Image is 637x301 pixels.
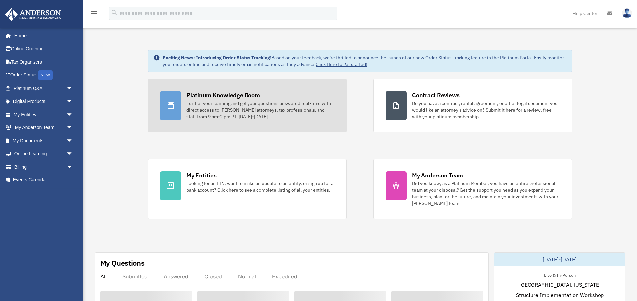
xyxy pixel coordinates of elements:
[163,55,271,61] strong: Exciting News: Introducing Order Status Tracking!
[622,8,632,18] img: User Pic
[412,180,560,207] div: Did you know, as a Platinum Member, you have an entire professional team at your disposal? Get th...
[163,54,567,68] div: Based on your feedback, we're thrilled to announce the launch of our new Order Status Tracking fe...
[3,8,63,21] img: Anderson Advisors Platinum Portal
[100,258,145,268] div: My Questions
[238,273,256,280] div: Normal
[516,291,604,299] span: Structure Implementation Workshop
[100,273,106,280] div: All
[5,160,83,174] a: Billingarrow_drop_down
[272,273,297,280] div: Expedited
[5,55,83,69] a: Tax Organizers
[5,69,83,82] a: Order StatusNEW
[66,95,80,109] span: arrow_drop_down
[148,159,347,219] a: My Entities Looking for an EIN, want to make an update to an entity, or sign up for a bank accoun...
[494,253,625,266] div: [DATE]-[DATE]
[90,12,98,17] a: menu
[186,100,334,120] div: Further your learning and get your questions answered real-time with direct access to [PERSON_NAM...
[373,159,572,219] a: My Anderson Team Did you know, as a Platinum Member, you have an entire professional team at your...
[122,273,148,280] div: Submitted
[519,281,601,289] span: [GEOGRAPHIC_DATA], [US_STATE]
[38,70,53,80] div: NEW
[316,61,367,67] a: Click Here to get started!
[186,180,334,193] div: Looking for an EIN, want to make an update to an entity, or sign up for a bank account? Click her...
[5,42,83,56] a: Online Ordering
[164,273,188,280] div: Answered
[186,91,260,99] div: Platinum Knowledge Room
[66,160,80,174] span: arrow_drop_down
[66,134,80,148] span: arrow_drop_down
[5,147,83,161] a: Online Learningarrow_drop_down
[186,171,216,179] div: My Entities
[66,108,80,122] span: arrow_drop_down
[5,108,83,121] a: My Entitiesarrow_drop_down
[66,121,80,135] span: arrow_drop_down
[5,82,83,95] a: Platinum Q&Aarrow_drop_down
[373,79,572,132] a: Contract Reviews Do you have a contract, rental agreement, or other legal document you would like...
[111,9,118,16] i: search
[5,95,83,108] a: Digital Productsarrow_drop_down
[412,171,463,179] div: My Anderson Team
[204,273,222,280] div: Closed
[539,271,581,278] div: Live & In-Person
[5,134,83,147] a: My Documentsarrow_drop_down
[412,91,460,99] div: Contract Reviews
[5,29,80,42] a: Home
[5,174,83,187] a: Events Calendar
[90,9,98,17] i: menu
[66,147,80,161] span: arrow_drop_down
[66,82,80,95] span: arrow_drop_down
[5,121,83,134] a: My Anderson Teamarrow_drop_down
[148,79,347,132] a: Platinum Knowledge Room Further your learning and get your questions answered real-time with dire...
[412,100,560,120] div: Do you have a contract, rental agreement, or other legal document you would like an attorney's ad...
